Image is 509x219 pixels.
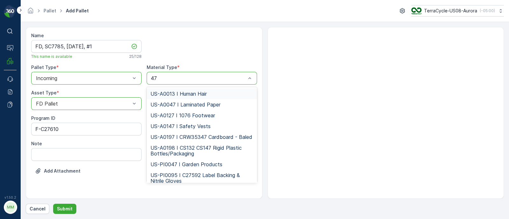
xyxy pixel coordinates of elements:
[150,91,207,97] span: US-A0013 I Human Hair
[129,54,142,59] p: 25 / 128
[4,5,17,18] img: logo
[480,8,495,13] p: ( -05:00 )
[5,202,16,212] div: MM
[4,201,17,214] button: MM
[150,172,253,184] span: US-PI0095 I C27592 Label Backing & Nitrile Gloves
[424,8,477,14] p: TerraCycle-US08-Aurora
[150,134,252,140] span: US-A0197 I CRW35347 Cardboard - Baled
[44,168,80,174] p: Add Attachment
[30,206,45,212] p: Cancel
[150,102,220,107] span: US-A0047 I Laminated Paper
[411,5,504,17] button: TerraCycle-US08-Aurora(-05:00)
[31,65,56,70] label: Pallet Type
[57,206,73,212] p: Submit
[31,141,42,146] label: Note
[4,195,17,199] span: v 1.50.2
[150,161,222,167] span: US-PI0047 I Garden Products
[150,113,215,118] span: US-A0127 I 1076 Footwear
[31,90,57,95] label: Asset Type
[27,10,34,15] a: Homepage
[31,54,72,59] span: This name is available
[53,204,76,214] button: Submit
[150,123,211,129] span: US-A0147 I Safety Vests
[31,115,55,121] label: Program ID
[31,33,44,38] label: Name
[65,8,90,14] span: Add Pallet
[147,65,177,70] label: Material Type
[44,8,56,13] a: Pallet
[26,204,49,214] button: Cancel
[31,166,84,176] button: Upload File
[411,7,422,14] img: image_ci7OI47.png
[150,145,253,156] span: US-A0198 I CS132 CS147 Rigid Plastic Bottles/Packaging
